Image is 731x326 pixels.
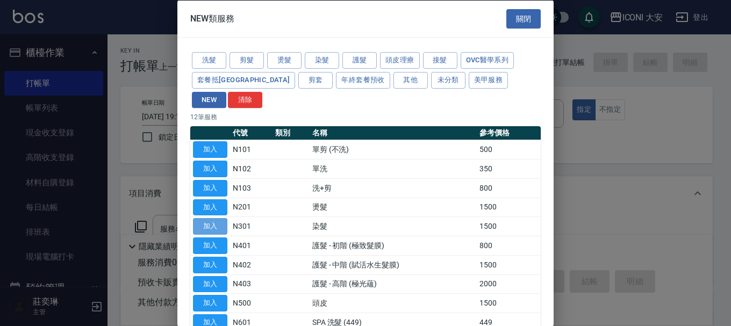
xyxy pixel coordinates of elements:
[192,71,295,88] button: 套餐抵[GEOGRAPHIC_DATA]
[431,71,465,88] button: 未分類
[193,237,227,254] button: 加入
[310,236,477,255] td: 護髮 - 初階 (極致髮膜)
[192,52,226,69] button: 洗髮
[230,236,273,255] td: N401
[506,9,541,28] button: 關閉
[310,293,477,313] td: 頭皮
[230,274,273,294] td: N403
[230,126,273,140] th: 代號
[310,126,477,140] th: 名稱
[273,126,310,140] th: 類別
[190,112,541,122] p: 12 筆服務
[193,218,227,235] button: 加入
[230,159,273,178] td: N102
[393,71,428,88] button: 其他
[477,198,541,217] td: 1500
[193,199,227,215] button: 加入
[310,178,477,198] td: 洗+剪
[228,91,262,108] button: 清除
[190,13,234,24] span: NEW類服務
[310,216,477,236] td: 染髮
[310,198,477,217] td: 燙髮
[298,71,333,88] button: 剪套
[310,159,477,178] td: 單洗
[193,295,227,311] button: 加入
[477,126,541,140] th: 參考價格
[336,71,390,88] button: 年終套餐預收
[477,140,541,159] td: 500
[230,293,273,313] td: N500
[342,52,377,69] button: 護髮
[423,52,457,69] button: 接髮
[230,198,273,217] td: N201
[469,71,508,88] button: 美甲服務
[192,91,226,108] button: NEW
[477,236,541,255] td: 800
[305,52,339,69] button: 染髮
[193,179,227,196] button: 加入
[310,274,477,294] td: 護髮 - 高階 (極光蘊)
[477,178,541,198] td: 800
[380,52,420,69] button: 頭皮理療
[230,178,273,198] td: N103
[230,255,273,274] td: N402
[477,293,541,313] td: 1500
[193,141,227,158] button: 加入
[477,159,541,178] td: 350
[477,274,541,294] td: 2000
[477,216,541,236] td: 1500
[230,216,273,236] td: N301
[230,52,264,69] button: 剪髮
[477,255,541,274] td: 1500
[461,52,514,69] button: ovc醫學系列
[267,52,302,69] button: 燙髮
[230,140,273,159] td: N101
[310,255,477,274] td: 護髮 - 中階 (賦活水生髮膜)
[193,276,227,292] button: 加入
[193,256,227,273] button: 加入
[310,140,477,159] td: 單剪 (不洗)
[193,161,227,177] button: 加入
